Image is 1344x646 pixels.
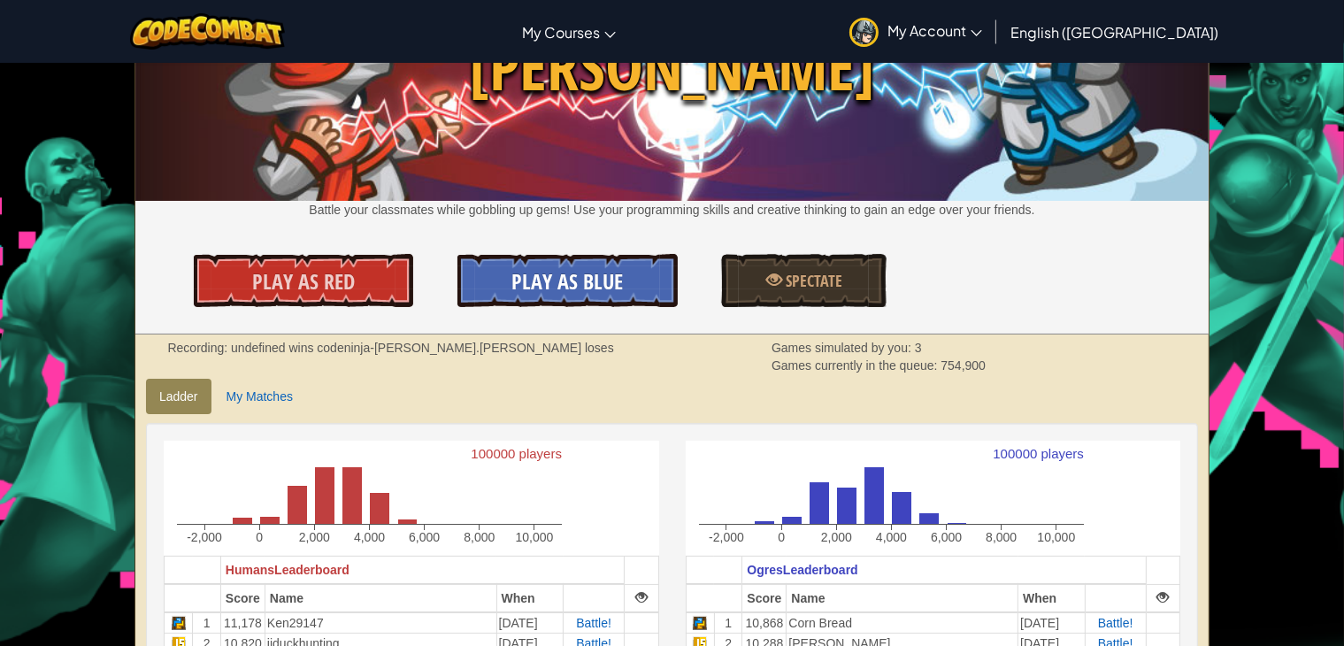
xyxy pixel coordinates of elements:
strong: Recording: undefined wins codeninja-[PERSON_NAME].[PERSON_NAME] loses [168,341,614,355]
td: Python [164,612,192,634]
span: Ogres [747,563,782,577]
span: Games currently in the queue: [772,358,941,373]
td: [DATE] [496,612,564,634]
text: 4,000 [354,530,385,544]
a: Battle! [1098,616,1133,630]
span: Games simulated by you: [772,341,915,355]
text: -2,000 [187,530,222,544]
text: 2,000 [299,530,330,544]
text: 10,000 [1037,530,1075,544]
text: 0 [778,530,785,544]
text: 4,000 [875,530,906,544]
a: Spectate [721,254,886,307]
span: [PERSON_NAME] [135,21,1209,112]
span: 3 [915,341,922,355]
td: 10,868 [742,612,787,634]
span: Leaderboard [274,563,349,577]
td: 1 [193,612,221,634]
span: Play As Blue [511,267,623,296]
text: 100000 players [993,446,1084,461]
text: 8,000 [464,530,495,544]
th: When [1018,584,1086,612]
span: Humans [226,563,274,577]
td: Ken29147 [265,612,496,634]
span: English ([GEOGRAPHIC_DATA]) [1010,23,1218,42]
th: Score [742,584,787,612]
a: Ladder [146,379,211,414]
span: My Account [887,21,982,40]
text: 6,000 [409,530,440,544]
span: 754,900 [941,358,986,373]
text: 10,000 [515,530,553,544]
img: CodeCombat logo [130,13,285,50]
span: My Courses [522,23,600,42]
td: 1 [714,612,742,634]
td: Python [686,612,714,634]
td: [DATE] [1018,612,1086,634]
p: Battle your classmates while gobbling up gems! Use your programming skills and creative thinking ... [135,201,1209,219]
text: 0 [256,530,263,544]
td: 11,178 [220,612,265,634]
th: Name [787,584,1018,612]
td: Corn Bread [787,612,1018,634]
a: English ([GEOGRAPHIC_DATA]) [1002,8,1227,56]
a: My Account [841,4,991,59]
th: Score [220,584,265,612]
span: Play As Red [252,267,355,296]
img: avatar [849,18,879,47]
text: -2,000 [709,530,744,544]
a: My Courses [513,8,625,56]
text: 6,000 [931,530,962,544]
a: My Matches [213,379,306,414]
span: Leaderboard [783,563,858,577]
text: 2,000 [820,530,851,544]
text: 8,000 [986,530,1017,544]
th: When [496,584,564,612]
th: Name [265,584,496,612]
text: 100000 players [471,446,562,461]
a: Battle! [576,616,611,630]
span: Spectate [782,270,842,292]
